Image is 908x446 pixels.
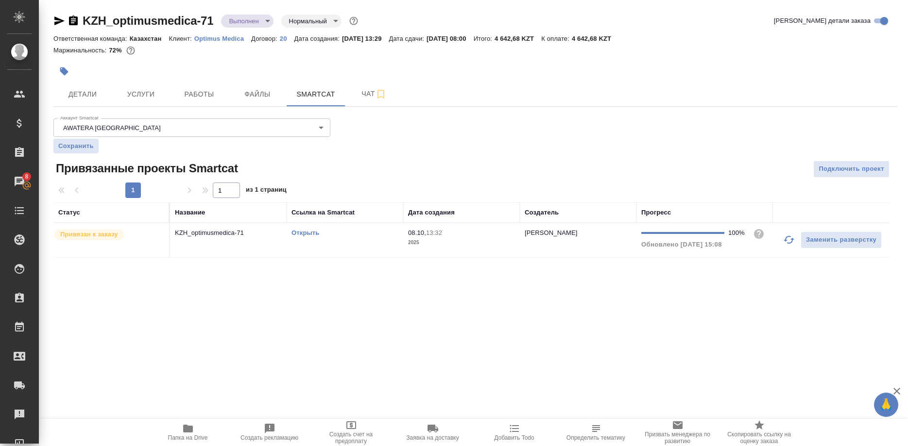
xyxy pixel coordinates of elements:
span: [PERSON_NAME] детали заказа [774,16,871,26]
div: Дата создания [408,208,455,217]
p: Привязан к заказу [60,230,118,239]
p: Договор: [251,35,280,42]
a: 20 [280,34,294,42]
button: Обновить прогресс [777,228,801,251]
p: 20 [280,35,294,42]
button: Доп статусы указывают на важность/срочность заказа [347,15,360,27]
p: Казахстан [130,35,169,42]
p: Дата сдачи: [389,35,427,42]
a: Открыть [291,229,319,236]
button: Сохранить [53,139,99,153]
button: Выполнен [226,17,261,25]
div: Выполнен [221,15,273,28]
span: Обновлено [DATE] 15:08 [641,241,722,248]
button: AWATERA [GEOGRAPHIC_DATA] [60,124,164,132]
p: Ответственная команда: [53,35,130,42]
p: 13:32 [426,229,442,236]
span: Подключить проект [819,164,884,175]
p: [PERSON_NAME] [525,229,578,236]
div: AWATERA [GEOGRAPHIC_DATA] [53,118,330,137]
a: 8 [2,169,36,194]
span: Чат [351,88,397,100]
span: 8 [19,172,34,182]
p: 08.10, [408,229,426,236]
button: 🙏 [874,393,898,417]
p: Дата создания: [294,35,342,42]
span: Услуги [118,88,164,100]
div: Статус [58,208,80,217]
div: Выполнен [281,15,342,28]
p: 2025 [408,238,515,248]
button: Заменить разверстку [801,231,882,248]
p: Маржинальность: [53,47,109,54]
p: [DATE] 13:29 [342,35,389,42]
button: Добавить тэг [53,61,75,82]
svg: Подписаться [375,88,387,100]
button: Скопировать ссылку для ЯМессенджера [53,15,65,27]
a: Optimus Medica [194,34,251,42]
p: 72% [109,47,124,54]
p: Итого: [474,35,495,42]
span: 🙏 [878,395,894,415]
p: Клиент: [169,35,194,42]
button: 171.26 RUB; [124,44,137,57]
button: Подключить проект [813,161,890,178]
span: Детали [59,88,106,100]
p: Optimus Medica [194,35,251,42]
p: 4 642,68 KZT [572,35,618,42]
span: Сохранить [58,141,94,151]
button: Скопировать ссылку [68,15,79,27]
div: Прогресс [641,208,671,217]
span: Привязанные проекты Smartcat [53,161,238,176]
a: KZH_optimusmedica-71 [83,14,213,27]
div: Ссылка на Smartcat [291,208,355,217]
p: 4 642,68 KZT [495,35,541,42]
span: Работы [176,88,223,100]
div: Название [175,208,205,217]
span: Файлы [234,88,281,100]
span: Заменить разверстку [806,234,876,246]
span: Smartcat [292,88,339,100]
div: Создатель [525,208,559,217]
p: [DATE] 08:00 [427,35,474,42]
span: из 1 страниц [246,184,287,198]
p: К оплате: [541,35,572,42]
button: Нормальный [286,17,330,25]
p: KZH_optimusmedica-71 [175,228,282,238]
div: 100% [728,228,745,238]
